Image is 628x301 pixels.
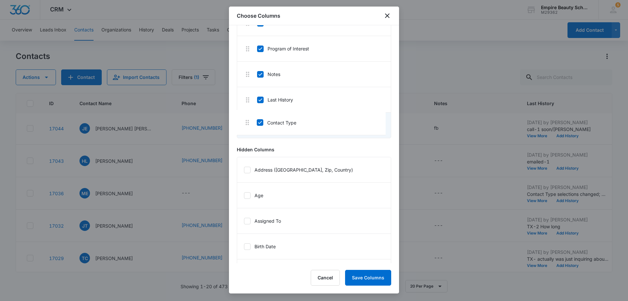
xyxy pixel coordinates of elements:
[244,166,353,173] label: Address ([GEOGRAPHIC_DATA], Zip, Country)
[311,270,340,286] button: Cancel
[244,217,281,224] label: Assigned To
[237,146,391,153] h6: Hidden Columns
[345,270,391,286] button: Save Columns
[383,12,391,20] button: close
[244,243,276,250] label: Birth Date
[237,12,280,20] h1: Choose Columns
[244,192,263,199] label: Age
